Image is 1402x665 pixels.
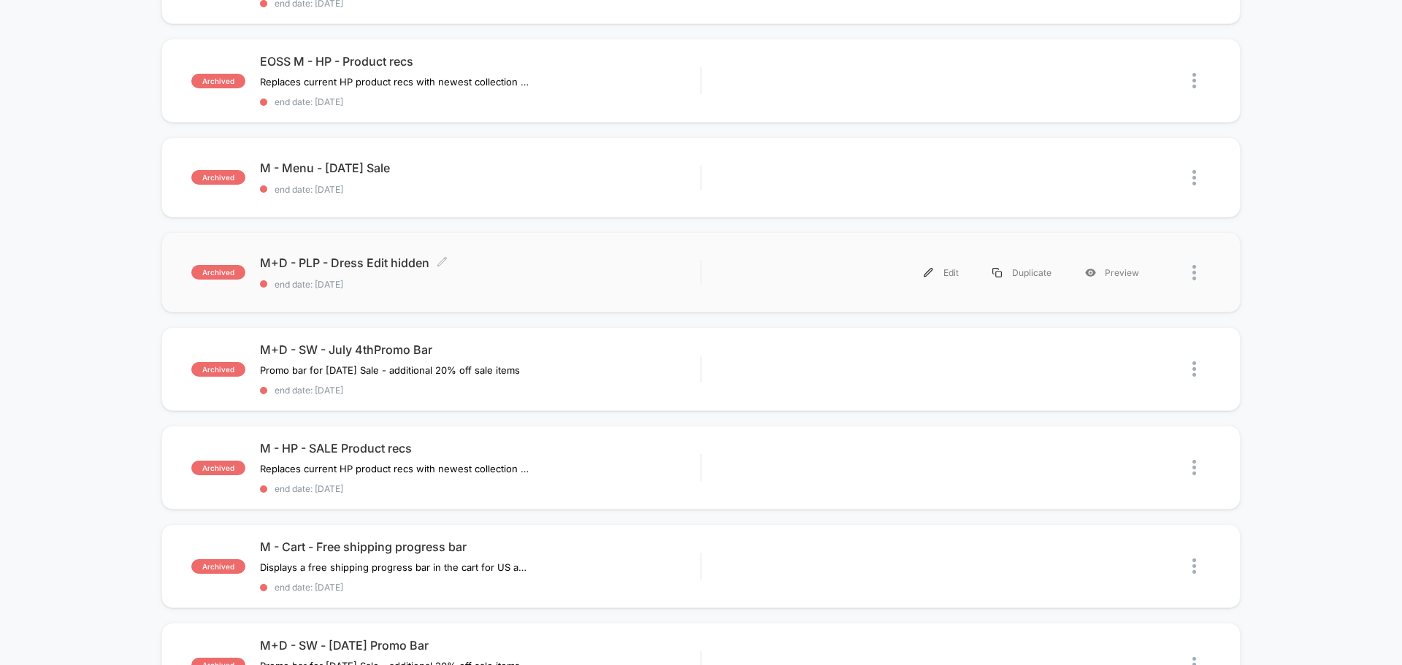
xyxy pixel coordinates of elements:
[992,268,1002,277] img: menu
[191,74,245,88] span: archived
[1192,361,1196,377] img: close
[260,582,700,593] span: end date: [DATE]
[260,279,700,290] span: end date: [DATE]
[1192,170,1196,185] img: close
[260,76,531,88] span: Replaces current HP product recs with newest collection (pre fall 2025)
[191,362,245,377] span: archived
[260,539,700,554] span: M - Cart - Free shipping progress bar
[191,170,245,185] span: archived
[260,364,520,376] span: Promo bar for [DATE] Sale - additional 20% off sale items
[191,461,245,475] span: archived
[260,255,700,270] span: M+D - PLP - Dress Edit hidden
[924,268,933,277] img: menu
[260,638,700,653] span: M+D - SW - [DATE] Promo Bar
[907,256,976,289] div: Edit
[260,54,700,69] span: EOSS M - HP - Product recs
[1192,558,1196,574] img: close
[260,96,700,107] span: end date: [DATE]
[1192,460,1196,475] img: close
[191,559,245,574] span: archived
[191,265,245,280] span: archived
[260,463,531,474] span: Replaces current HP product recs with newest collection (pre fall 2025)
[260,184,700,195] span: end date: [DATE]
[260,385,700,396] span: end date: [DATE]
[260,483,700,494] span: end date: [DATE]
[1192,265,1196,280] img: close
[260,161,700,175] span: M - Menu - [DATE] Sale
[260,441,700,455] span: M - HP - SALE Product recs
[1192,73,1196,88] img: close
[260,342,700,357] span: M+D - SW - July 4thPromo Bar
[976,256,1068,289] div: Duplicate
[260,561,531,573] span: Displays a free shipping progress bar in the cart for US audiences (free shipping threshold = $200)
[1068,256,1156,289] div: Preview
